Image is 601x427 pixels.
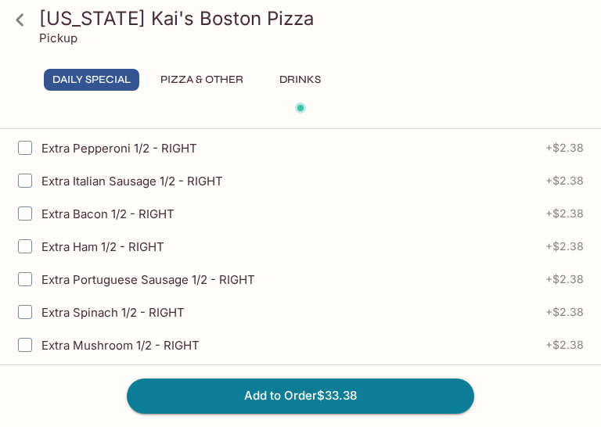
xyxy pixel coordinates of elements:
[41,338,200,353] span: Extra Mushroom 1/2 - RIGHT
[41,141,197,156] span: Extra Pepperoni 1/2 - RIGHT
[39,30,77,45] p: Pickup
[265,69,335,91] button: Drinks
[545,306,584,318] span: + $2.38
[127,379,474,413] button: Add to Order$33.38
[545,142,584,154] span: + $2.38
[545,339,584,351] span: + $2.38
[545,207,584,220] span: + $2.38
[41,206,175,221] span: Extra Bacon 1/2 - RIGHT
[152,69,252,91] button: Pizza & Other
[545,273,584,285] span: + $2.38
[41,239,164,254] span: Extra Ham 1/2 - RIGHT
[545,174,584,187] span: + $2.38
[41,174,223,188] span: Extra Italian Sausage 1/2 - RIGHT
[41,305,185,320] span: Extra Spinach 1/2 - RIGHT
[44,69,139,91] button: Daily Special
[545,240,584,253] span: + $2.38
[41,272,255,287] span: Extra Portuguese Sausage 1/2 - RIGHT
[39,6,588,30] h3: [US_STATE] Kai's Boston Pizza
